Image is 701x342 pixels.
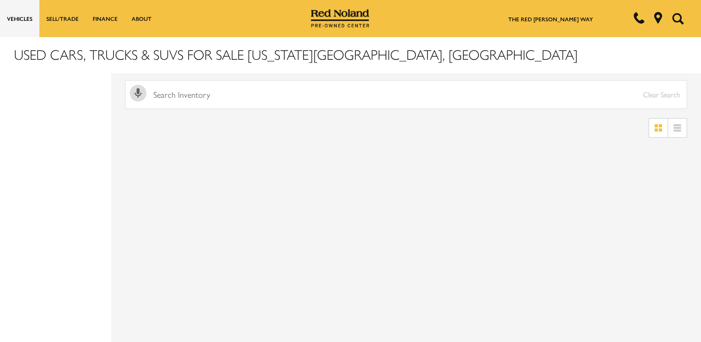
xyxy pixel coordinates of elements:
button: Open the search field [669,0,687,37]
a: The Red [PERSON_NAME] Way [508,15,593,23]
a: Red Noland Pre-Owned [311,13,369,22]
img: Red Noland Pre-Owned [311,9,369,28]
svg: Click to toggle on voice search [130,85,146,101]
input: Search Inventory [125,80,687,109]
